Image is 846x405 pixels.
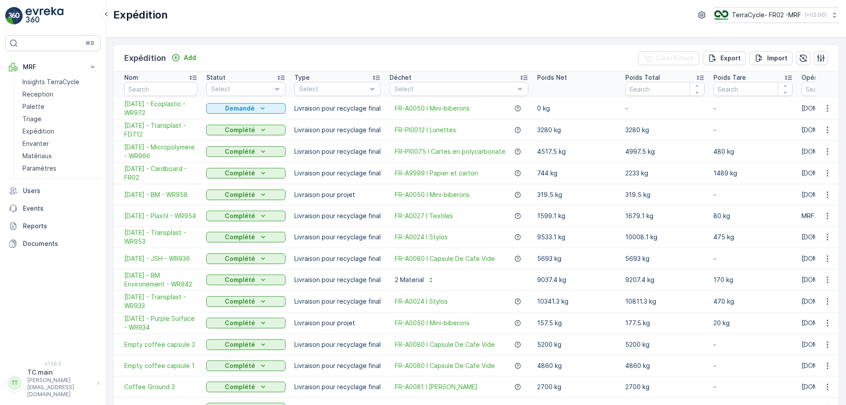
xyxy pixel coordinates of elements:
[225,361,255,370] p: Complété
[625,340,705,349] p: 5200 kg
[206,125,286,135] button: Complété
[713,82,793,96] input: Search
[206,275,286,285] button: Complété
[537,73,567,82] p: Poids Net
[19,162,100,175] a: Paramètres
[124,383,197,391] a: Coffee Ground 3
[23,222,97,230] p: Reports
[625,82,705,96] input: Search
[625,319,705,327] p: 177.5 kg
[5,368,100,398] button: TTTC.main[PERSON_NAME][EMAIL_ADDRESS][DOMAIN_NAME]
[206,168,286,178] button: Complété
[22,78,79,86] p: Insights TerraCycle
[225,104,255,113] p: Demandé
[395,254,495,263] a: FR-A0080 I Capsule De Cafe Vide
[5,58,100,76] button: MRF
[206,296,286,307] button: Complété
[395,340,495,349] a: FR-A0080 I Capsule De Cafe Vide
[225,319,255,327] p: Complété
[124,121,197,139] span: [DATE] - Transplast - FD712
[22,102,45,111] p: Palette
[23,186,97,195] p: Users
[225,126,255,134] p: Complété
[625,190,705,199] p: 319.5 kg
[225,297,255,306] p: Complété
[124,271,197,289] span: [DATE] - BM Environement - WR942
[19,150,100,162] a: Matériaux
[294,319,381,327] p: Livraison pour projet
[124,212,197,220] span: [DATE] - Plaxtil - WR954
[225,340,255,349] p: Complété
[805,11,827,19] p: ( +02:00 )
[625,104,705,113] p: -
[23,239,97,248] p: Documents
[395,190,470,199] a: FR-A0050 I Mini-biberons
[124,271,197,289] a: 22.07.2025 - BM Environement - WR942
[27,377,93,398] p: [PERSON_NAME][EMAIL_ADDRESS][DOMAIN_NAME]
[19,76,100,88] a: Insights TerraCycle
[390,273,440,287] button: 2 Material
[395,104,470,113] a: FR-A0050 I Mini-biberons
[625,361,705,370] p: 4860 kg
[395,169,478,178] a: FR-A9999 I Papier et carton
[5,7,23,25] img: logo
[168,52,200,63] button: Add
[19,113,100,125] a: Triage
[124,314,197,332] span: [DATE] - Purple Surface - WR934
[625,254,705,263] p: 5693 kg
[124,190,197,199] span: [DATE] - BM - WR958
[124,314,197,332] a: 04.07.2025 - Purple Surface - WR934
[395,383,478,391] a: FR-A0081 I Marc De Cafe
[537,126,616,134] p: 3280 kg
[5,200,100,217] a: Events
[625,126,705,134] p: 3280 kg
[395,147,505,156] a: FR-PI0075 I Cartes en polycarbonate
[206,339,286,350] button: Complété
[625,233,705,242] p: 10008.1 kg
[638,51,699,65] button: Clear Filters
[294,190,381,199] p: Livraison pour projet
[294,73,310,82] p: Type
[225,190,255,199] p: Complété
[124,164,197,182] a: 30.06.2025 - Cardboard - FR02
[22,127,54,136] p: Expédition
[211,85,272,93] p: Select
[395,383,478,391] span: FR-A0081 I [PERSON_NAME]
[124,228,197,246] a: 19.08.2025 - Transplast - WR953
[625,73,660,82] p: Poids Total
[537,297,616,306] p: 10341.3 kg
[732,11,801,19] p: TerraCycle- FR02 -MRF
[23,204,97,213] p: Events
[206,232,286,242] button: Complété
[713,169,793,178] p: 1489 kg
[395,297,448,306] a: FR-A0024 I Stylos
[206,189,286,200] button: Complété
[390,73,412,82] p: Déchet
[395,361,495,370] span: FR-A0080 I Capsule De Cafe Vide
[395,233,448,242] span: FR-A0024 I Stylos
[294,212,381,220] p: Livraison pour recyclage final
[713,212,793,220] p: 80 kg
[801,73,833,82] p: Opérateur
[225,169,255,178] p: Complété
[206,360,286,371] button: Complété
[19,88,100,100] a: Reception
[750,51,793,65] button: Import
[19,100,100,113] a: Palette
[625,212,705,220] p: 1679.1 kg
[395,319,470,327] span: FR-A0050 I Mini-biberons
[537,383,616,391] p: 2700 kg
[713,147,793,156] p: 480 kg
[713,297,793,306] p: 470 kg
[714,7,839,23] button: TerraCycle- FR02 -MRF(+02:00)
[5,235,100,253] a: Documents
[5,182,100,200] a: Users
[713,383,793,391] p: -
[395,212,453,220] a: FR-A0027 I Textiles
[23,63,83,71] p: MRF
[537,275,616,284] p: 9037.4 kg
[713,126,793,134] p: -
[124,100,197,117] a: 19.09.2025 - Ecoplastic - WR972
